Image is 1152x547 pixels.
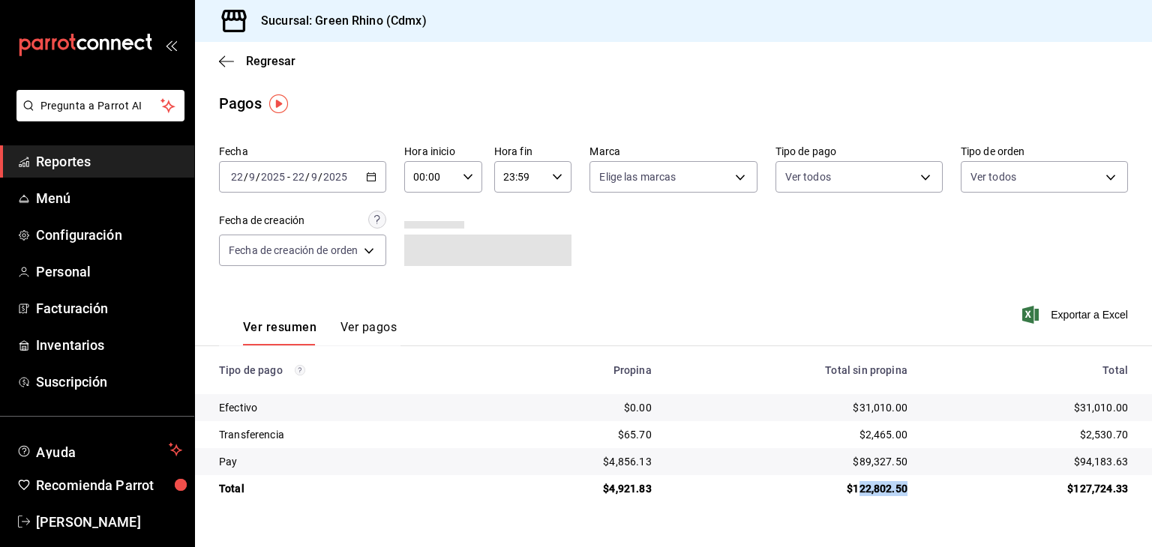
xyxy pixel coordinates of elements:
label: Tipo de pago [775,146,943,157]
div: $4,921.83 [501,481,651,496]
input: -- [310,171,318,183]
span: Suscripción [36,372,182,392]
span: / [318,171,322,183]
div: $31,010.00 [676,400,907,415]
span: Facturación [36,298,182,318]
input: -- [292,171,305,183]
span: / [244,171,248,183]
button: Pregunta a Parrot AI [16,90,184,121]
label: Fecha [219,146,386,157]
span: Menú [36,188,182,208]
div: $65.70 [501,427,651,442]
span: Regresar [246,54,295,68]
span: / [305,171,310,183]
div: $89,327.50 [676,454,907,469]
a: Pregunta a Parrot AI [10,109,184,124]
div: Efectivo [219,400,477,415]
span: Elige las marcas [599,169,676,184]
span: - [287,171,290,183]
div: Pay [219,454,477,469]
div: Total [931,364,1128,376]
input: -- [230,171,244,183]
img: Tooltip marker [269,94,288,113]
div: $2,465.00 [676,427,907,442]
svg: Los pagos realizados con Pay y otras terminales son montos brutos. [295,365,305,375]
span: Ver todos [785,169,831,184]
span: / [256,171,260,183]
input: ---- [260,171,286,183]
button: open_drawer_menu [165,39,177,51]
div: Transferencia [219,427,477,442]
span: Fecha de creación de orden [229,243,358,258]
label: Hora fin [494,146,572,157]
button: Regresar [219,54,295,68]
input: ---- [322,171,348,183]
div: Fecha de creación [219,213,304,229]
div: $127,724.33 [931,481,1128,496]
div: navigation tabs [243,320,397,345]
div: Tipo de pago [219,364,477,376]
span: Inventarios [36,335,182,355]
div: Pagos [219,92,262,115]
h3: Sucursal: Green Rhino (Cdmx) [249,12,427,30]
span: Reportes [36,151,182,172]
div: $94,183.63 [931,454,1128,469]
label: Marca [589,146,757,157]
span: [PERSON_NAME] [36,512,182,532]
span: Personal [36,262,182,282]
div: $2,530.70 [931,427,1128,442]
span: Pregunta a Parrot AI [40,98,161,114]
span: Ayuda [36,441,163,459]
button: Exportar a Excel [1025,306,1128,324]
div: $0.00 [501,400,651,415]
div: Propina [501,364,651,376]
div: Total [219,481,477,496]
div: Total sin propina [676,364,907,376]
div: $31,010.00 [931,400,1128,415]
span: Ver todos [970,169,1016,184]
div: $122,802.50 [676,481,907,496]
label: Hora inicio [404,146,482,157]
span: Configuración [36,225,182,245]
div: $4,856.13 [501,454,651,469]
span: Recomienda Parrot [36,475,182,495]
button: Ver pagos [340,320,397,345]
button: Ver resumen [243,320,316,345]
label: Tipo de orden [961,146,1128,157]
input: -- [248,171,256,183]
